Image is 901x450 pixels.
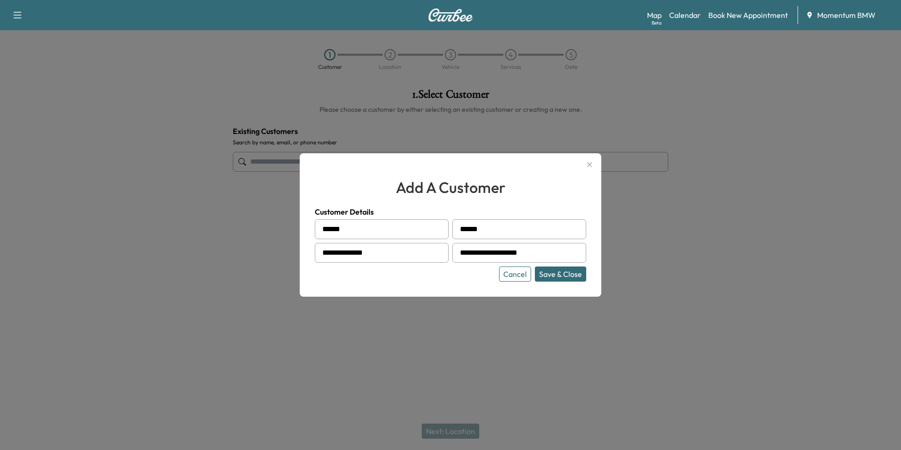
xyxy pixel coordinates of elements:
[647,9,662,21] a: MapBeta
[428,8,473,22] img: Curbee Logo
[669,9,701,21] a: Calendar
[535,267,586,282] button: Save & Close
[315,176,586,199] h2: add a customer
[708,9,788,21] a: Book New Appointment
[652,19,662,26] div: Beta
[817,9,876,21] span: Momentum BMW
[315,206,586,217] h4: Customer Details
[499,267,531,282] button: Cancel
